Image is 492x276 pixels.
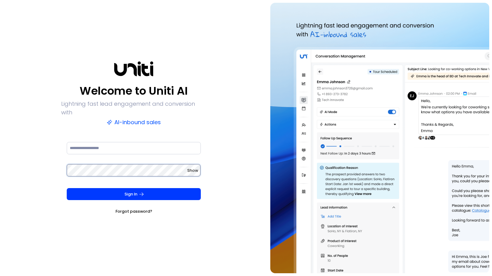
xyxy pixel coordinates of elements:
[190,144,198,152] keeper-lock: Open Keeper Popup
[116,208,152,215] a: Forgot password?
[270,3,489,273] img: auth-hero.png
[107,118,161,127] p: AI-inbound sales
[187,168,198,174] button: Show
[187,168,198,173] span: Show
[80,84,188,98] p: Welcome to Uniti AI
[190,167,198,174] keeper-lock: Open Keeper Popup
[67,188,201,200] button: Sign In
[61,100,206,117] p: Lightning fast lead engagement and conversion with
